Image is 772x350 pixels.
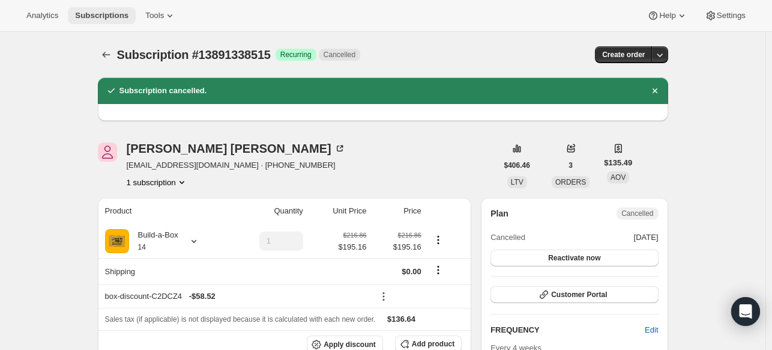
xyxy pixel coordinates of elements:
span: $195.16 [339,241,367,253]
span: $135.49 [604,157,632,169]
span: $195.16 [374,241,421,253]
button: Dismiss notification [647,82,663,99]
button: Product actions [429,233,448,247]
th: Product [98,198,228,224]
button: Reactivate now [490,250,658,266]
h2: Plan [490,207,508,220]
span: Apply discount [324,340,376,349]
button: Help [640,7,695,24]
span: 3 [568,161,573,170]
span: Create order [602,50,645,60]
span: - $58.52 [189,290,216,302]
th: Quantity [228,198,306,224]
button: Customer Portal [490,286,658,303]
span: JAMES Wilson [98,143,117,162]
span: [DATE] [634,232,659,244]
button: Subscriptions [68,7,136,24]
button: Product actions [127,176,188,188]
span: LTV [511,178,523,186]
span: AOV [611,173,626,182]
span: [EMAIL_ADDRESS][DOMAIN_NAME] · [PHONE_NUMBER] [127,159,346,171]
small: $216.86 [398,232,421,239]
button: $406.46 [497,157,537,174]
span: Reactivate now [548,253,600,263]
button: Create order [595,46,652,63]
span: Cancelled [621,209,653,218]
span: Settings [717,11,746,20]
button: Edit [638,321,665,340]
span: Edit [645,324,658,336]
th: Price [370,198,425,224]
div: [PERSON_NAME] [PERSON_NAME] [127,143,346,155]
span: Sales tax (if applicable) is not displayed because it is calculated with each new order. [105,315,376,324]
h2: Subscription cancelled. [119,85,207,97]
button: Tools [138,7,183,24]
div: box-discount-C2DCZ4 [105,290,367,302]
span: ORDERS [555,178,586,186]
span: $0.00 [402,267,421,276]
span: Subscriptions [75,11,128,20]
span: Tools [145,11,164,20]
small: 14 [138,243,146,251]
div: Open Intercom Messenger [731,297,760,326]
button: Analytics [19,7,65,24]
button: Shipping actions [429,263,448,277]
button: Subscriptions [98,46,115,63]
span: Customer Portal [551,290,607,299]
th: Shipping [98,258,228,284]
span: Subscription #13891338515 [117,48,271,61]
img: product img [105,229,129,253]
span: Analytics [26,11,58,20]
span: $406.46 [504,161,530,170]
span: Add product [412,339,454,349]
span: Recurring [280,50,312,60]
button: Settings [698,7,753,24]
th: Unit Price [307,198,370,224]
span: Cancelled [324,50,355,60]
span: $136.64 [387,315,415,324]
div: Build-a-Box [129,229,178,253]
span: Cancelled [490,232,525,244]
h2: FREQUENCY [490,324,645,336]
span: Help [659,11,675,20]
small: $216.86 [343,232,366,239]
button: 3 [561,157,580,174]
